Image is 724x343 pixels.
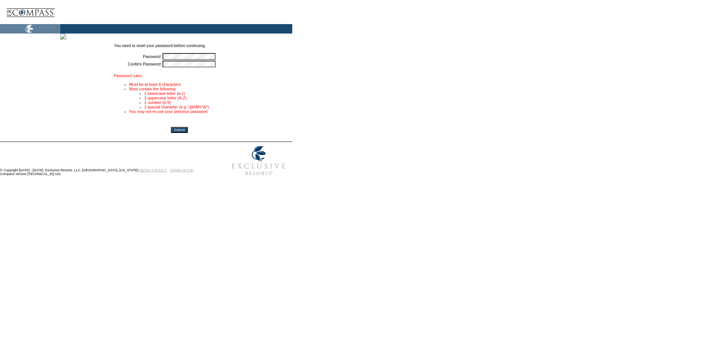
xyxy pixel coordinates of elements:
font: Must contain the following: [129,87,177,91]
font: 1 lowercase letter (a-z) [144,91,185,96]
img: Exclusive Resorts [225,142,292,180]
img: Shot-14-008.jpg [60,34,66,40]
img: logoCompass.gif [6,2,55,24]
td: You need to reset your password before continuing. [114,43,245,52]
a: PRIVACY POLICY [139,168,167,172]
td: Confirm Password: [114,61,162,67]
font: Must be at least 8 characters [129,82,181,87]
font: Password rules: [114,73,143,78]
input: Submit [171,127,188,133]
font: You may not re-use your previous password [129,109,208,114]
font: 1 uppercase letter (A-Z) [144,96,187,100]
a: TERMS OF USE [170,168,193,172]
td: Password: [114,53,162,60]
font: 1 special character (e.g. !@#$%^&*) [144,105,209,109]
font: 1 number (0-9) [144,100,171,105]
